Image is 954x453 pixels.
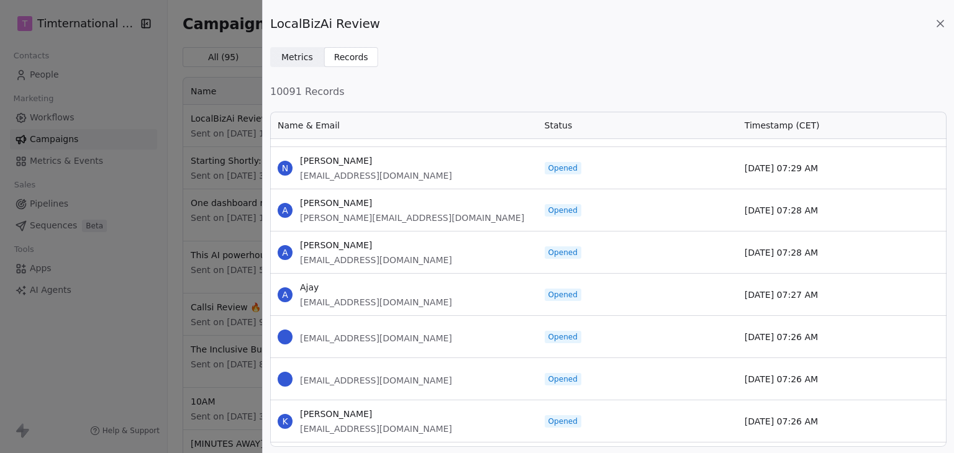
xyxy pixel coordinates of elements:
span: [EMAIL_ADDRESS][DOMAIN_NAME] [300,423,452,435]
span: Opened [548,290,578,300]
span: [PERSON_NAME] [300,239,452,251]
span: [DATE] 07:28 AM [745,246,818,259]
span: [EMAIL_ADDRESS][DOMAIN_NAME] [300,332,452,344]
span: [PERSON_NAME][EMAIL_ADDRESS][DOMAIN_NAME] [300,212,524,224]
span: Opened [548,332,578,342]
div: grid [270,139,947,448]
span: [DATE] 07:26 AM [745,415,818,428]
span: Ajay [300,281,452,294]
span: Opened [548,248,578,258]
span: N [278,161,293,176]
span: Opened [548,374,578,384]
span: [PERSON_NAME] [300,197,524,209]
span: [EMAIL_ADDRESS][DOMAIN_NAME] [300,254,452,266]
span: [DATE] 07:29 AM [745,162,818,174]
span: 10091 Records [270,84,947,99]
span: Opened [548,416,578,426]
span: [DATE] 07:27 AM [745,289,818,301]
span: Name & Email [278,119,340,132]
span: [DATE] 07:28 AM [745,204,818,217]
span: [DATE] 07:26 AM [745,373,818,385]
span: LocalBizAi Review [270,15,380,32]
span: [EMAIL_ADDRESS][DOMAIN_NAME] [300,296,452,308]
span: [DATE] 07:26 AM [745,331,818,343]
span: Opened [548,205,578,215]
span: Status [545,119,573,132]
span: A [278,245,293,260]
span: Opened [548,163,578,173]
span: [EMAIL_ADDRESS][DOMAIN_NAME] [300,169,452,182]
span: Timestamp (CET) [745,119,820,132]
span: [EMAIL_ADDRESS][DOMAIN_NAME] [300,374,452,387]
span: Metrics [281,51,313,64]
span: [PERSON_NAME] [300,155,452,167]
span: [PERSON_NAME] [300,408,452,420]
span: A [278,287,293,302]
span: A [278,203,293,218]
span: K [278,414,293,429]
